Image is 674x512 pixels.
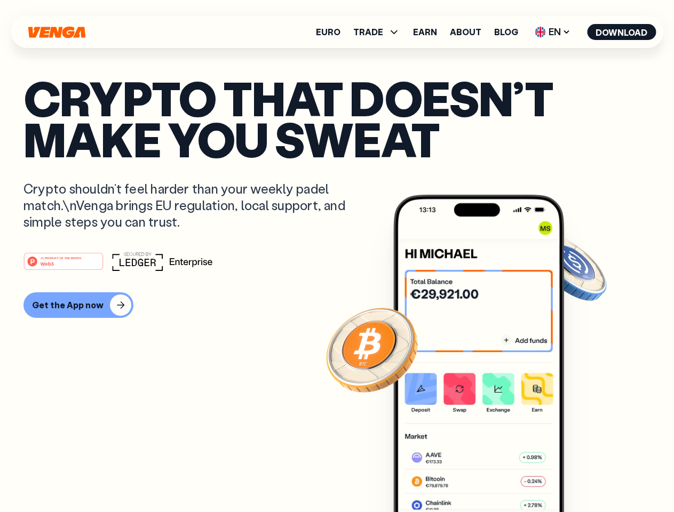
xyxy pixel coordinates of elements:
a: Earn [413,28,437,36]
span: TRADE [353,28,383,36]
a: About [450,28,481,36]
tspan: #1 PRODUCT OF THE MONTH [41,256,81,259]
button: Download [587,24,656,40]
img: Bitcoin [324,301,420,397]
img: flag-uk [535,27,545,37]
div: Get the App now [32,300,104,310]
button: Get the App now [23,292,133,318]
a: #1 PRODUCT OF THE MONTHWeb3 [23,259,104,273]
a: Blog [494,28,518,36]
p: Crypto that doesn’t make you sweat [23,77,651,159]
p: Crypto shouldn’t feel harder than your weekly padel match.\nVenga brings EU regulation, local sup... [23,180,361,230]
img: USDC coin [532,229,609,306]
a: Euro [316,28,340,36]
span: EN [531,23,574,41]
tspan: Web3 [41,260,54,266]
a: Get the App now [23,292,651,318]
svg: Home [27,26,86,38]
span: TRADE [353,26,400,38]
